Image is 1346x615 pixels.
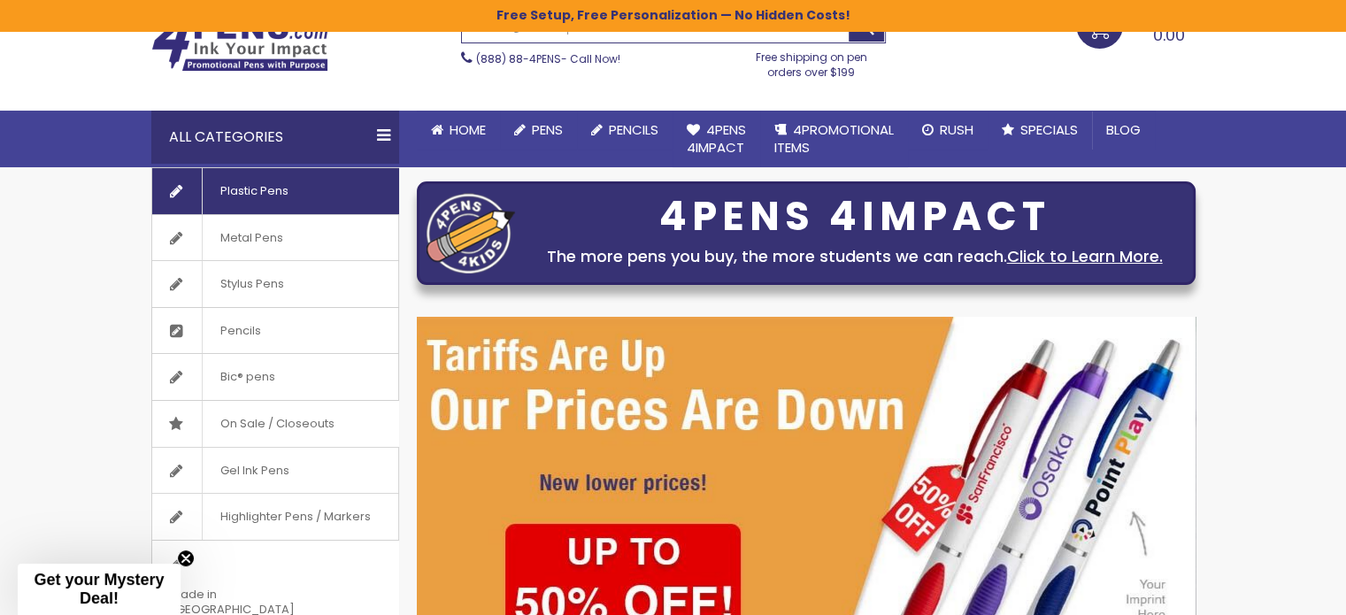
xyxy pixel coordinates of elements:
[988,111,1092,150] a: Specials
[450,120,486,139] span: Home
[577,111,673,150] a: Pencils
[152,494,398,540] a: Highlighter Pens / Markers
[1020,120,1078,139] span: Specials
[152,448,398,494] a: Gel Ink Pens
[152,308,398,354] a: Pencils
[152,215,398,261] a: Metal Pens
[500,111,577,150] a: Pens
[202,401,352,447] span: On Sale / Closeouts
[524,198,1186,235] div: 4PENS 4IMPACT
[908,111,988,150] a: Rush
[427,193,515,273] img: four_pen_logo.png
[152,261,398,307] a: Stylus Pens
[417,111,500,150] a: Home
[202,308,279,354] span: Pencils
[1153,24,1185,46] span: 0.00
[774,120,894,157] span: 4PROMOTIONAL ITEMS
[476,51,561,66] a: (888) 88-4PENS
[202,494,388,540] span: Highlighter Pens / Markers
[18,564,181,615] div: Get your Mystery Deal!Close teaser
[609,120,658,139] span: Pencils
[202,168,306,214] span: Plastic Pens
[202,354,293,400] span: Bic® pens
[151,111,399,164] div: All Categories
[476,51,620,66] span: - Call Now!
[760,111,908,168] a: 4PROMOTIONALITEMS
[687,120,746,157] span: 4Pens 4impact
[524,244,1186,269] div: The more pens you buy, the more students we can reach.
[202,215,301,261] span: Metal Pens
[1200,567,1346,615] iframe: Google Customer Reviews
[152,354,398,400] a: Bic® pens
[1106,120,1141,139] span: Blog
[1007,245,1163,267] a: Click to Learn More.
[532,120,563,139] span: Pens
[737,43,886,79] div: Free shipping on pen orders over $199
[151,15,328,72] img: 4Pens Custom Pens and Promotional Products
[152,401,398,447] a: On Sale / Closeouts
[202,448,307,494] span: Gel Ink Pens
[940,120,973,139] span: Rush
[152,168,398,214] a: Plastic Pens
[177,550,195,567] button: Close teaser
[673,111,760,168] a: 4Pens4impact
[202,261,302,307] span: Stylus Pens
[34,571,164,607] span: Get your Mystery Deal!
[1092,111,1155,150] a: Blog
